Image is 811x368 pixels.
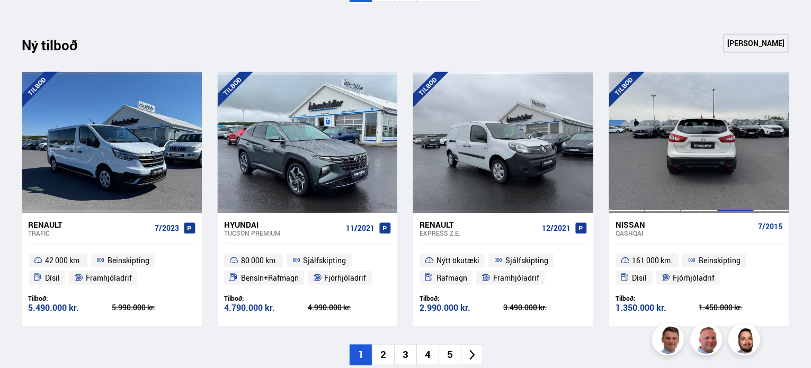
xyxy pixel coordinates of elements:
span: Dísil [45,272,60,284]
div: Renault [29,220,150,229]
button: Open LiveChat chat widget [8,4,40,36]
li: 2 [372,345,394,365]
div: Trafic [29,229,150,237]
span: Framhjóladrif [86,272,132,284]
li: 3 [394,345,416,365]
img: FbJEzSuNWCJXmdc-.webp [654,325,685,357]
div: Tilboð: [616,294,699,302]
div: 2.990.000 kr. [420,303,503,312]
span: Fjórhjóladrif [325,272,367,284]
img: nhp88E3Fdnt1Opn2.png [730,325,762,357]
span: Dísil [632,272,647,284]
span: Beinskipting [699,254,741,267]
div: 1.350.000 kr. [616,303,699,312]
span: Fjórhjóladrif [673,272,715,284]
div: Tilboð: [29,294,112,302]
span: 42 000 km. [45,254,82,267]
span: Bensín+Rafmagn [241,272,299,284]
a: Nissan Qashqai 7/2015 161 000 km. Beinskipting Dísil Fjórhjóladrif Tilboð: 1.350.000 kr. 1.450.00... [609,213,789,326]
span: 11/2021 [346,224,375,232]
span: 161 000 km. [632,254,673,267]
span: Sjálfskipting [505,254,548,267]
li: 5 [439,345,461,365]
div: 1.450.000 kr. [699,304,782,311]
a: Renault Trafic 7/2023 42 000 km. Beinskipting Dísil Framhjóladrif Tilboð: 5.490.000 kr. 5.990.000... [22,213,202,326]
div: Ný tilboð [22,37,96,59]
span: 80 000 km. [241,254,278,267]
div: Express Z.E. [420,229,537,237]
a: Renault Express Z.E. 12/2021 Nýtt ökutæki Sjálfskipting Rafmagn Framhjóladrif Tilboð: 2.990.000 k... [413,213,593,326]
div: 3.490.000 kr. [503,304,587,311]
div: Tucson PREMIUM [224,229,342,237]
span: Sjálfskipting [304,254,346,267]
img: siFngHWaQ9KaOqBr.png [692,325,724,357]
div: 4.790.000 kr. [224,303,308,312]
div: Tilboð: [224,294,308,302]
a: Hyundai Tucson PREMIUM 11/2021 80 000 km. Sjálfskipting Bensín+Rafmagn Fjórhjóladrif Tilboð: 4.79... [218,213,397,326]
span: Beinskipting [108,254,149,267]
li: 4 [416,345,439,365]
div: Qashqai [616,229,754,237]
div: Nissan [616,220,754,229]
a: [PERSON_NAME] [723,34,789,53]
div: Renault [420,220,537,229]
span: Nýtt ökutæki [436,254,479,267]
span: 7/2023 [155,224,179,232]
div: Hyundai [224,220,342,229]
div: Tilboð: [420,294,503,302]
div: 5.990.000 kr. [112,304,195,311]
span: 7/2015 [758,222,782,231]
li: 1 [350,345,372,365]
span: Framhjóladrif [493,272,539,284]
div: 5.490.000 kr. [29,303,112,312]
span: 12/2021 [542,224,571,232]
div: 4.990.000 kr. [308,304,391,311]
span: Rafmagn [436,272,467,284]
